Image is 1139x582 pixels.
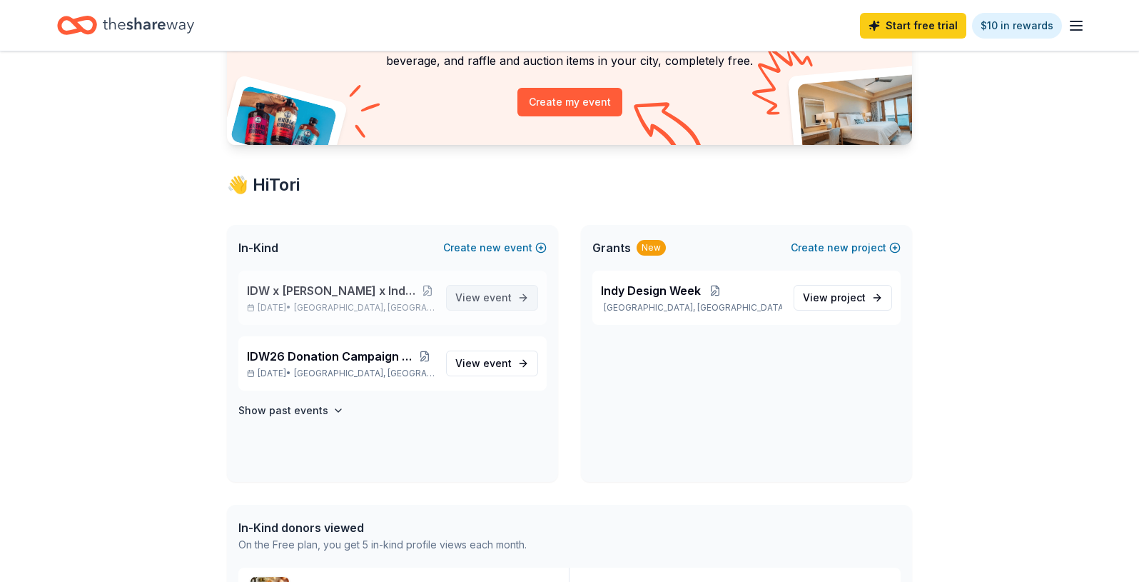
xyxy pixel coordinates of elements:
button: Createnewproject [791,239,901,256]
button: Createnewevent [443,239,547,256]
p: [GEOGRAPHIC_DATA], [GEOGRAPHIC_DATA] [601,302,782,313]
span: event [483,357,512,369]
img: Curvy arrow [634,102,705,156]
span: new [827,239,849,256]
span: View [455,355,512,372]
button: Create my event [517,88,622,116]
button: Show past events [238,402,344,419]
a: View event [446,285,538,311]
span: View [455,289,512,306]
p: Looking for product donations too? Find companies that donate food, beverage, and raffle and auct... [244,33,895,71]
span: [GEOGRAPHIC_DATA], [GEOGRAPHIC_DATA] [294,368,435,379]
a: $10 in rewards [972,13,1062,39]
a: Start free trial [860,13,966,39]
div: On the Free plan, you get 5 in-kind profile views each month. [238,536,527,553]
span: In-Kind [238,239,278,256]
span: [GEOGRAPHIC_DATA], [GEOGRAPHIC_DATA] [294,302,435,313]
h4: Show past events [238,402,328,419]
div: New [637,240,666,256]
a: View project [794,285,892,311]
div: In-Kind donors viewed [238,519,527,536]
span: Indy Design Week [601,282,701,299]
span: event [483,291,512,303]
span: View [803,289,866,306]
p: [DATE] • [247,302,435,313]
p: [DATE] • [247,368,435,379]
a: View event [446,351,538,376]
span: new [480,239,501,256]
span: IDW26 Donation Campaign Kick-Off Event [247,348,415,365]
div: 👋 Hi Tori [227,174,912,196]
span: IDW x [PERSON_NAME] x Indy Networking Speed Networking [247,282,420,299]
a: Home [57,9,194,42]
span: project [831,291,866,303]
span: Grants [592,239,631,256]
